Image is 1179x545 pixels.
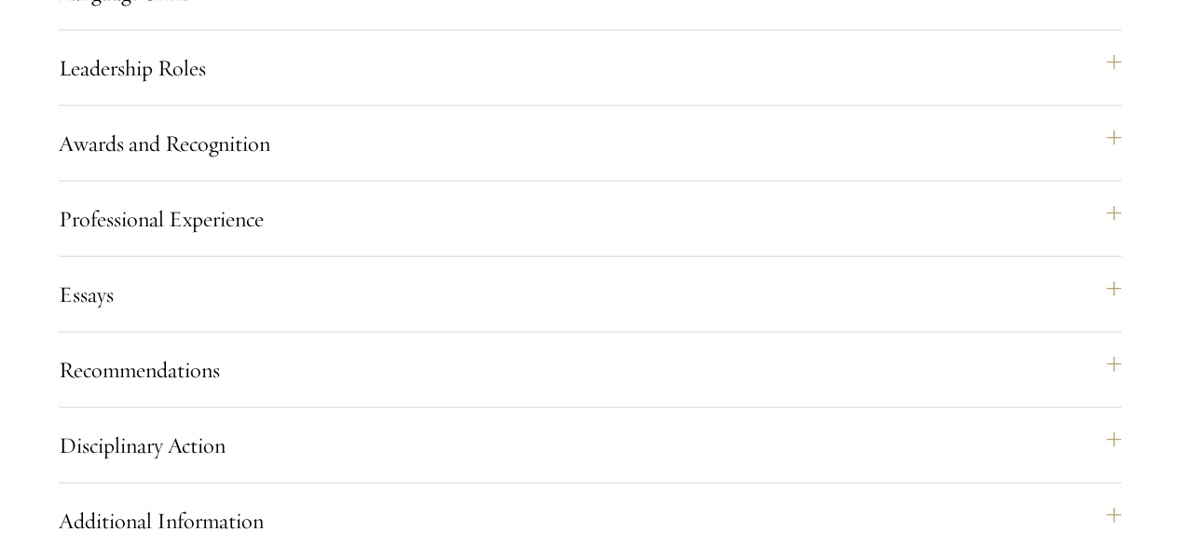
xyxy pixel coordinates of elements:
[59,498,1121,543] button: Additional Information
[59,272,1121,317] button: Essays
[59,423,1121,468] button: Disciplinary Action
[59,197,1121,241] button: Professional Experience
[59,121,1121,166] button: Awards and Recognition
[59,347,1121,392] button: Recommendations
[59,46,1121,90] button: Leadership Roles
